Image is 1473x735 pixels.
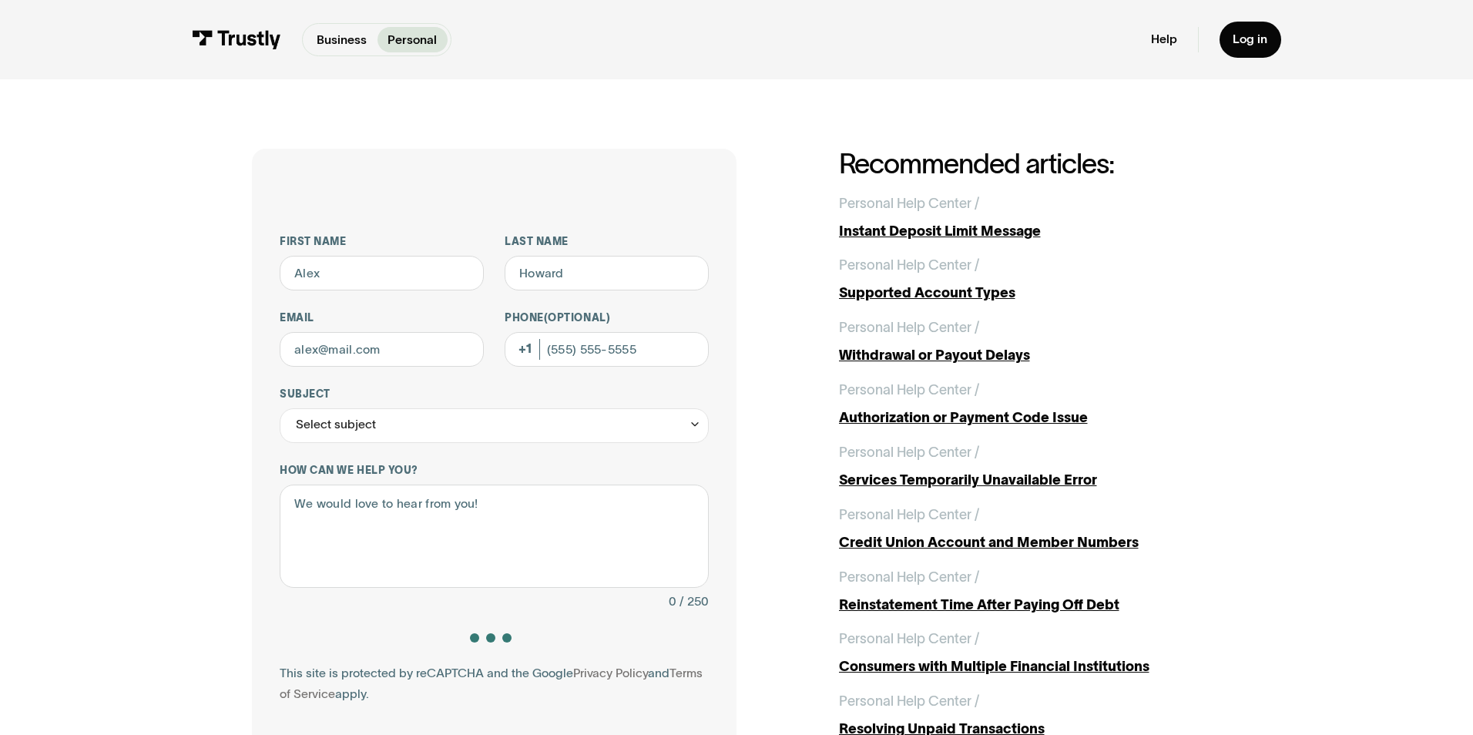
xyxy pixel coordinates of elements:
[280,388,709,401] label: Subject
[839,317,1221,366] a: Personal Help Center /Withdrawal or Payout Delays
[839,149,1221,180] h2: Recommended articles:
[280,666,703,700] a: Terms of Service
[679,592,709,612] div: / 250
[839,380,1221,428] a: Personal Help Center /Authorization or Payment Code Issue
[839,221,1221,242] div: Instant Deposit Limit Message
[839,255,1221,304] a: Personal Help Center /Supported Account Types
[573,666,648,680] a: Privacy Policy
[1151,32,1177,47] a: Help
[839,345,1221,366] div: Withdrawal or Payout Delays
[839,317,979,338] div: Personal Help Center /
[839,193,1221,242] a: Personal Help Center /Instant Deposit Limit Message
[544,312,610,324] span: (Optional)
[839,505,979,525] div: Personal Help Center /
[280,332,484,367] input: alex@mail.com
[839,629,1221,677] a: Personal Help Center /Consumers with Multiple Financial Institutions
[317,31,367,49] p: Business
[280,235,484,249] label: First name
[839,470,1221,491] div: Services Temporarily Unavailable Error
[839,532,1221,553] div: Credit Union Account and Member Numbers
[1220,22,1282,58] a: Log in
[839,193,979,214] div: Personal Help Center /
[377,27,448,52] a: Personal
[839,567,1221,616] a: Personal Help Center /Reinstatement Time After Paying Off Debt
[280,311,484,325] label: Email
[388,31,437,49] p: Personal
[505,332,709,367] input: (555) 555-5555
[839,408,1221,428] div: Authorization or Payment Code Issue
[296,414,376,435] div: Select subject
[839,255,979,276] div: Personal Help Center /
[839,283,1221,304] div: Supported Account Types
[839,691,979,712] div: Personal Help Center /
[669,592,676,612] div: 0
[280,256,484,290] input: Alex
[839,656,1221,677] div: Consumers with Multiple Financial Institutions
[839,505,1221,553] a: Personal Help Center /Credit Union Account and Member Numbers
[1233,32,1267,47] div: Log in
[505,311,709,325] label: Phone
[192,30,282,49] img: Trustly Logo
[280,663,709,705] div: This site is protected by reCAPTCHA and the Google and apply.
[280,464,709,478] label: How can we help you?
[839,442,979,463] div: Personal Help Center /
[839,567,979,588] div: Personal Help Center /
[505,256,709,290] input: Howard
[839,380,979,401] div: Personal Help Center /
[839,442,1221,491] a: Personal Help Center /Services Temporarily Unavailable Error
[505,235,709,249] label: Last name
[839,595,1221,616] div: Reinstatement Time After Paying Off Debt
[839,629,979,649] div: Personal Help Center /
[307,27,377,52] a: Business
